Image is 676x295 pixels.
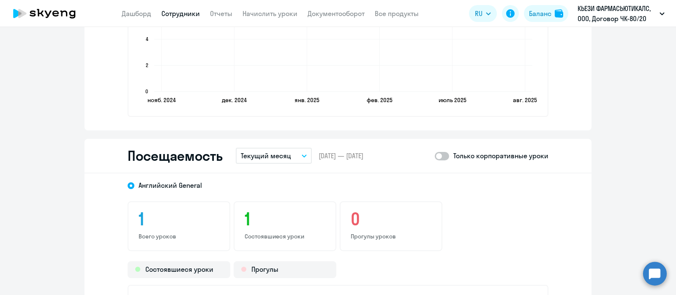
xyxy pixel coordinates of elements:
h2: Посещаемость [128,147,222,164]
button: Текущий месяц [236,148,312,164]
p: КЬЕЗИ ФАРМАСЬЮТИКАЛС, ООО, Договор ЧК-80/20 [578,3,656,24]
p: Текущий месяц [241,151,291,161]
div: Баланс [529,8,551,19]
img: balance [555,9,563,18]
text: фев. 2025 [367,96,393,104]
text: янв. 2025 [294,96,319,104]
text: 0 [145,88,148,95]
button: КЬЕЗИ ФАРМАСЬЮТИКАЛС, ООО, Договор ЧК-80/20 [573,3,669,24]
a: Начислить уроки [243,9,297,18]
text: нояб. 2024 [147,96,176,104]
a: Дашборд [122,9,151,18]
div: Прогулы [234,261,336,278]
span: RU [475,8,482,19]
h3: 1 [139,209,219,229]
p: Прогулы уроков [351,233,431,240]
text: авг. 2025 [513,96,537,104]
a: Сотрудники [161,9,200,18]
a: Все продукты [375,9,419,18]
p: Только корпоративные уроки [453,151,548,161]
div: Состоявшиеся уроки [128,261,230,278]
button: RU [469,5,497,22]
text: 2 [146,62,148,68]
h3: 0 [351,209,431,229]
button: Балансbalance [524,5,568,22]
p: Всего уроков [139,233,219,240]
text: июль 2025 [439,96,466,104]
text: 4 [146,36,148,42]
a: Отчеты [210,9,232,18]
span: [DATE] — [DATE] [319,151,363,160]
p: Состоявшиеся уроки [245,233,325,240]
a: Документооборот [308,9,365,18]
text: дек. 2024 [222,96,247,104]
h3: 1 [245,209,325,229]
span: Английский General [139,181,202,190]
